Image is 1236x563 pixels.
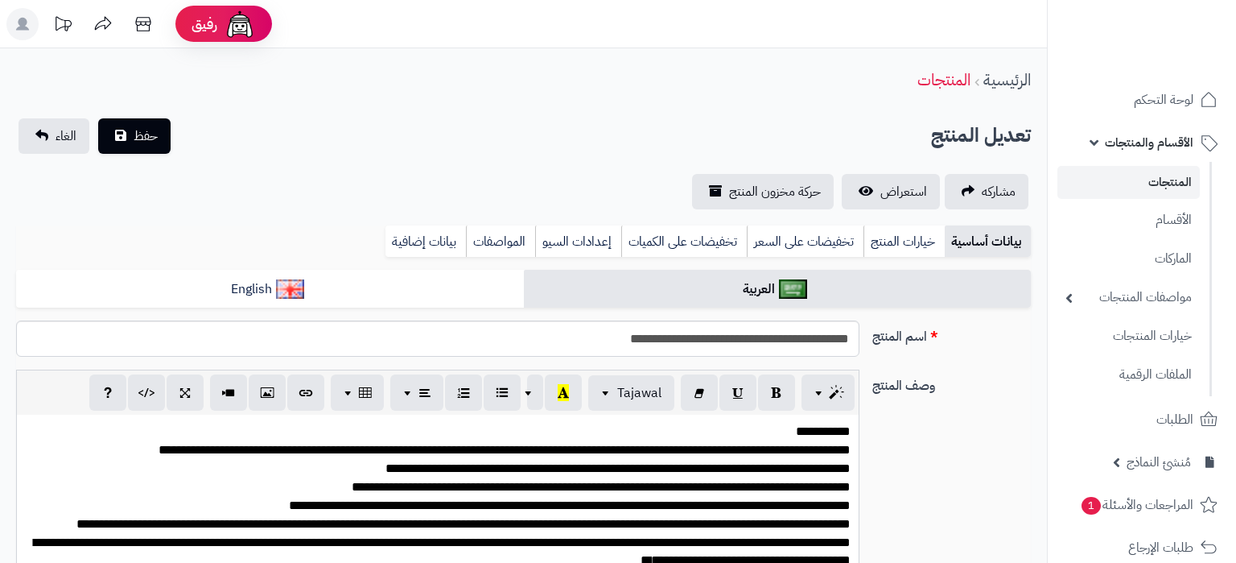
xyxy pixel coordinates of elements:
a: بيانات أساسية [945,226,1031,258]
button: حفظ [98,118,171,154]
span: الغاء [56,126,76,146]
a: الطلبات [1057,400,1226,439]
a: English [16,270,524,309]
a: المنتجات [1057,166,1200,199]
span: حركة مخزون المنتج [729,182,821,201]
a: المراجعات والأسئلة1 [1057,486,1226,524]
a: المواصفات [466,226,535,258]
a: مشاركه [945,174,1028,209]
a: خيارات المنتج [863,226,945,258]
span: 1 [1081,497,1101,515]
a: الماركات [1057,242,1200,276]
button: Tajawal [588,375,674,411]
a: إعدادات السيو [535,226,621,258]
a: الأقسام [1057,203,1200,238]
a: استعراض [842,174,940,209]
span: حفظ [134,126,158,146]
a: تخفيضات على الكميات [621,226,747,258]
span: رفيق [192,14,217,34]
a: بيانات إضافية [385,226,466,258]
span: طلبات الإرجاع [1128,536,1193,559]
img: logo-2.png [1127,41,1221,75]
a: حركة مخزون المنتج [692,174,834,209]
a: الملفات الرقمية [1057,358,1200,392]
span: لوحة التحكم [1134,89,1193,111]
img: العربية [779,279,807,299]
a: المنتجات [917,68,970,92]
img: English [276,279,304,299]
span: مشاركه [982,182,1016,201]
span: Tajawal [617,383,661,403]
span: الطلبات [1156,408,1193,431]
span: المراجعات والأسئلة [1080,494,1193,516]
label: اسم المنتج [866,321,1037,346]
a: لوحة التحكم [1057,81,1226,119]
a: خيارات المنتجات [1057,319,1200,354]
label: وصف المنتج [866,370,1037,395]
a: تخفيضات على السعر [747,226,863,258]
a: الغاء [19,118,89,154]
a: العربية [524,270,1032,309]
a: مواصفات المنتجات [1057,280,1200,315]
img: ai-face.png [224,8,256,40]
a: الرئيسية [983,68,1031,92]
h2: تعديل المنتج [931,119,1031,152]
span: استعراض [880,182,927,201]
span: الأقسام والمنتجات [1105,131,1193,154]
a: تحديثات المنصة [43,8,83,44]
span: مُنشئ النماذج [1127,451,1191,474]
